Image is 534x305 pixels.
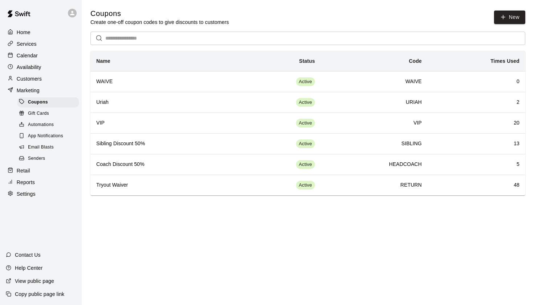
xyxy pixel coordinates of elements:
div: Coupons [17,97,79,107]
h6: Uriah [96,98,230,106]
h6: WAIVE [96,78,230,86]
h6: 48 [433,181,519,189]
p: Customers [17,75,42,82]
span: Email Blasts [28,144,54,151]
span: Gift Cards [28,110,49,117]
a: Automations [17,119,82,131]
p: Copy public page link [15,290,64,298]
div: App Notifications [17,131,79,141]
b: Name [96,58,110,64]
h6: RETURN [327,181,422,189]
a: Availability [6,62,76,73]
span: App Notifications [28,133,63,140]
p: Help Center [15,264,43,272]
h6: 0 [433,78,519,86]
p: Settings [17,190,36,198]
p: View public page [15,277,54,285]
span: Active [296,182,315,189]
div: Automations [17,120,79,130]
h6: 20 [433,119,519,127]
a: Retail [6,165,76,176]
h6: Coach Discount 50% [96,160,230,168]
h6: Sibling Discount 50% [96,140,230,148]
a: Services [6,38,76,49]
h6: Tryout Waiver [96,181,230,189]
h6: WAIVE [327,78,422,86]
p: Services [17,40,37,48]
div: Senders [17,154,79,164]
p: Reports [17,179,35,186]
p: Availability [17,64,41,71]
h6: 2 [433,98,519,106]
b: Times Used [490,58,519,64]
a: App Notifications [17,131,82,142]
h6: URIAH [327,98,422,106]
span: Automations [28,121,54,129]
h6: VIP [96,119,230,127]
b: Code [409,58,422,64]
a: Marketing [6,85,76,96]
p: Marketing [17,87,40,94]
span: Active [296,99,315,106]
a: Settings [6,188,76,199]
h6: SIBLING [327,140,422,148]
a: Calendar [6,50,76,61]
h5: Coupons [90,9,229,19]
p: Create one-off coupon codes to give discounts to customers [90,19,229,26]
span: Active [296,78,315,85]
h6: VIP [327,119,422,127]
div: Gift Cards [17,109,79,119]
a: Email Blasts [17,142,82,153]
p: Calendar [17,52,38,59]
h6: HEADCOACH [327,160,422,168]
span: Active [296,141,315,147]
a: Home [6,27,76,38]
b: Status [299,58,315,64]
span: Coupons [28,99,48,106]
table: simple table [90,51,525,195]
h6: 5 [433,160,519,168]
a: Customers [6,73,76,84]
span: Active [296,161,315,168]
span: Senders [28,155,45,162]
p: Retail [17,167,30,174]
a: Coupons [17,97,82,108]
p: Contact Us [15,251,41,259]
button: New [494,11,525,24]
a: Reports [6,177,76,188]
div: Email Blasts [17,142,79,152]
span: Active [296,120,315,127]
p: Home [17,29,31,36]
h6: 13 [433,140,519,148]
a: Gift Cards [17,108,82,119]
a: Senders [17,153,82,164]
